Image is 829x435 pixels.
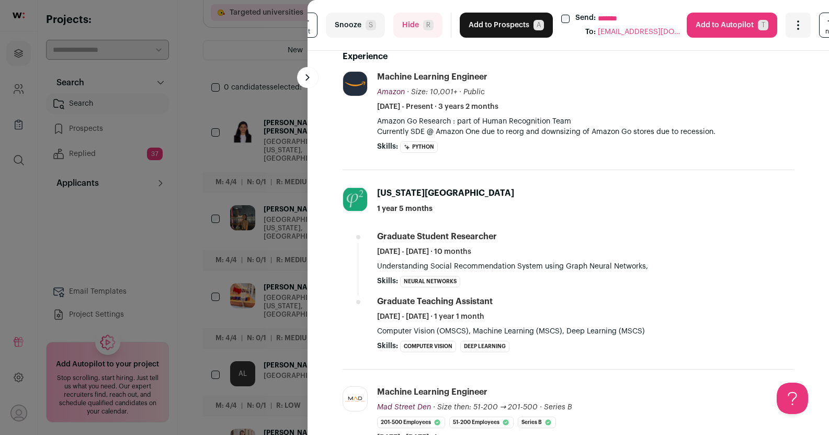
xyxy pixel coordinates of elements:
button: Add to ProspectsA [460,13,553,38]
li: 51-200 employees [449,417,514,428]
span: S [366,20,376,30]
span: R [423,20,434,30]
li: Computer Vision [400,341,456,352]
span: [DATE] - [DATE] · 1 year 1 month [377,311,484,322]
li: Series B [518,417,556,428]
li: Python [400,141,438,153]
span: Public [463,88,485,96]
div: Machine Learning Engineer [377,71,487,83]
button: Open dropdown [786,13,811,38]
label: Send: [575,13,596,25]
button: HideR [393,13,442,38]
span: [DATE] - [DATE] · 10 months [377,247,471,257]
h2: Experience [343,50,794,63]
li: Neural Networks [400,276,460,287]
iframe: Help Scout Beacon - Open [777,383,808,414]
span: [EMAIL_ADDRESS][DOMAIN_NAME] [598,27,682,38]
span: · Size then: 51-200 → 201-500 [433,404,538,411]
span: 1 year 5 months [377,204,433,214]
img: a40825400691f2c4680961c41c07d91fe10af0c2581882da795970487c073a9c.jpg [343,188,367,211]
span: A [533,20,544,30]
div: Graduate Teaching Assistant [377,296,493,307]
button: Add to AutopilotT [687,13,777,38]
span: · [540,402,542,412]
div: Graduate Student Researcher [377,231,497,242]
p: Amazon Go Research : part of Human Recognition Team Currently SDE @ Amazon One due to reorg and d... [377,116,794,137]
span: Skills: [377,341,398,351]
img: e36df5e125c6fb2c61edd5a0d3955424ed50ce57e60c515fc8d516ef803e31c7.jpg [343,72,367,96]
p: Computer Vision (OMSCS), Machine Learning (MSCS), Deep Learning (MSCS) [377,326,794,337]
button: SnoozeS [326,13,385,38]
p: Understanding Social Recommendation System using Graph Neural Networks, [377,261,794,272]
span: Amazon [377,88,405,96]
li: 201-500 employees [377,417,445,428]
div: Machine Learning Engineer [377,386,487,398]
div: To: [585,27,596,38]
span: [DATE] - Present · 3 years 2 months [377,102,498,112]
span: Mad Street Den [377,404,431,411]
span: [US_STATE][GEOGRAPHIC_DATA] [377,189,514,197]
span: · Size: 10,001+ [407,88,457,96]
span: Skills: [377,141,398,152]
span: Skills: [377,276,398,286]
span: Series B [544,404,572,411]
li: Deep Learning [460,341,509,352]
img: 60234ff915f3786d50d2a45d9100a3a9dbcc7b618a35d1cc38217075c360808d.png [343,396,367,403]
span: T [758,20,768,30]
span: · [459,87,461,97]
